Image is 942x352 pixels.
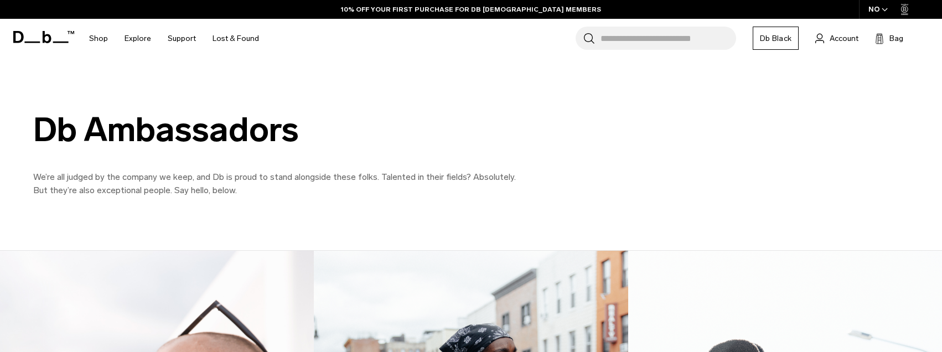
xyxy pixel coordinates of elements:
[875,32,903,45] button: Bag
[830,33,858,44] span: Account
[33,170,531,197] p: We’re all judged by the company we keep, and Db is proud to stand alongside these folks. Talented...
[341,4,601,14] a: 10% OFF YOUR FIRST PURCHASE FOR DB [DEMOGRAPHIC_DATA] MEMBERS
[81,19,267,58] nav: Main Navigation
[89,19,108,58] a: Shop
[125,19,151,58] a: Explore
[753,27,799,50] a: Db Black
[213,19,259,58] a: Lost & Found
[889,33,903,44] span: Bag
[33,111,531,148] div: Db Ambassadors
[168,19,196,58] a: Support
[815,32,858,45] a: Account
